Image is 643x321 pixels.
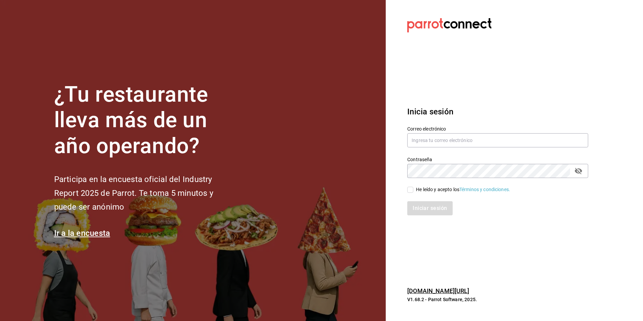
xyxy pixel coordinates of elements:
div: He leído y acepto los [416,186,510,193]
p: V1.68.2 - Parrot Software, 2025. [407,296,588,303]
a: [DOMAIN_NAME][URL] [407,287,469,294]
a: Ir a la encuesta [54,228,110,238]
h2: Participa en la encuesta oficial del Industry Report 2025 de Parrot. Te toma 5 minutos y puede se... [54,173,236,214]
h1: ¿Tu restaurante lleva más de un año operando? [54,82,236,159]
button: passwordField [573,165,584,177]
label: Contraseña [407,157,588,162]
label: Correo electrónico [407,126,588,131]
h3: Inicia sesión [407,106,588,118]
input: Ingresa tu correo electrónico [407,133,588,147]
a: Términos y condiciones. [459,187,510,192]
